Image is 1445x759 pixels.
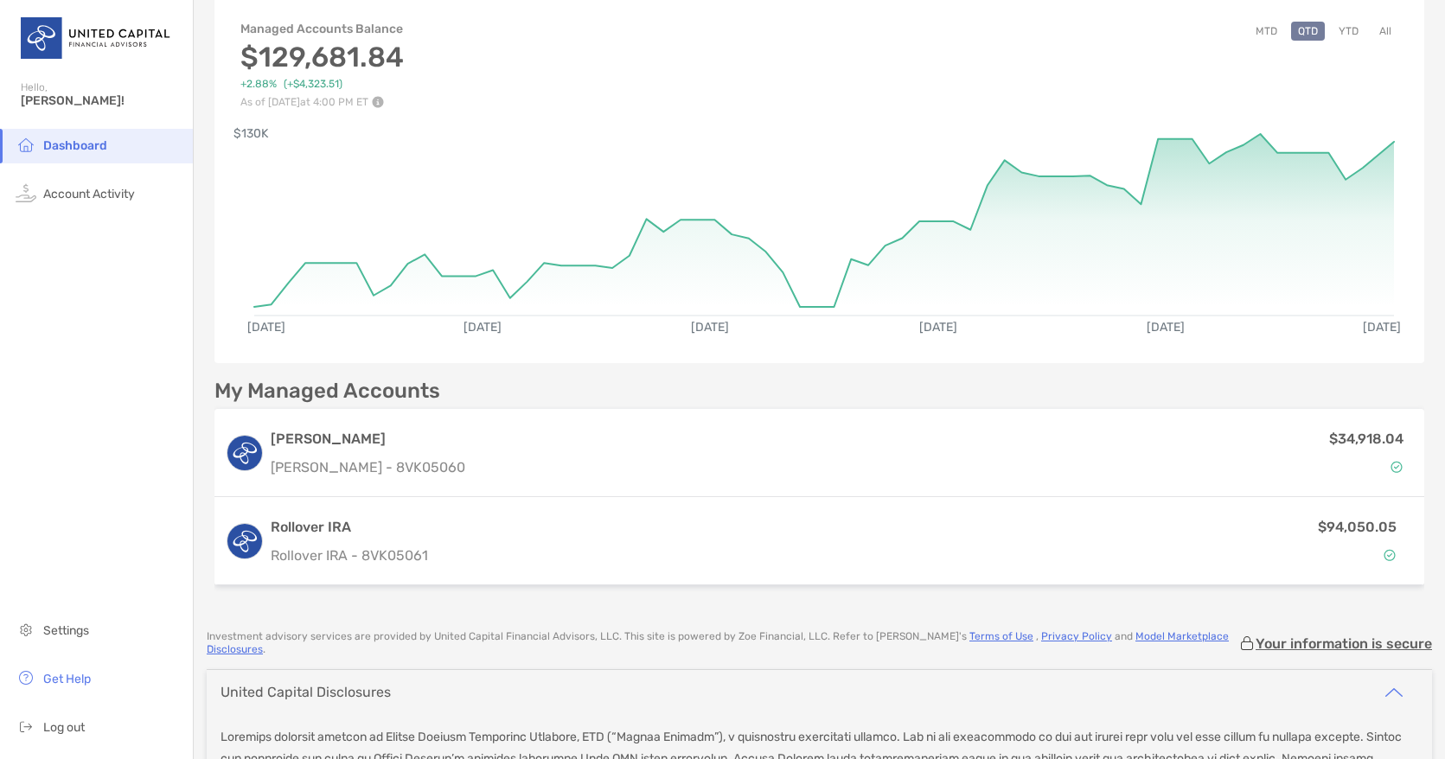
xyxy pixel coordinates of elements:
[1332,22,1365,41] button: YTD
[1291,22,1325,41] button: QTD
[240,41,405,73] h3: $129,681.84
[21,93,182,108] span: [PERSON_NAME]!
[227,524,262,558] img: logo account
[1329,428,1403,450] p: $34,918.04
[43,138,107,153] span: Dashboard
[271,517,1071,538] h3: Rollover IRA
[1363,320,1401,335] text: [DATE]
[1249,22,1284,41] button: MTD
[271,456,465,478] p: [PERSON_NAME] - 8VK05060
[16,619,36,640] img: settings icon
[919,320,957,335] text: [DATE]
[240,96,405,108] p: As of [DATE] at 4:00 PM ET
[16,667,36,688] img: get-help icon
[1372,22,1398,41] button: All
[214,380,440,402] p: My Managed Accounts
[1384,549,1396,561] img: Account Status icon
[247,320,285,335] text: [DATE]
[271,545,1071,566] p: Rollover IRA - 8VK05061
[233,126,269,141] text: $130K
[16,134,36,155] img: household icon
[21,7,172,69] img: United Capital Logo
[1147,320,1185,335] text: [DATE]
[284,78,342,91] span: ( +$4,323.51 )
[1391,461,1403,473] img: Account Status icon
[691,320,729,335] text: [DATE]
[16,182,36,203] img: activity icon
[43,720,85,735] span: Log out
[271,429,465,450] h3: [PERSON_NAME]
[240,22,405,36] h4: Managed Accounts Balance
[240,78,277,91] span: +2.88%
[1384,682,1404,703] img: icon arrow
[1256,635,1432,652] p: Your information is secure
[464,320,502,335] text: [DATE]
[221,684,391,700] div: United Capital Disclosures
[43,623,89,638] span: Settings
[207,630,1238,656] p: Investment advisory services are provided by United Capital Financial Advisors, LLC . This site i...
[43,672,91,686] span: Get Help
[16,716,36,737] img: logout icon
[1041,630,1112,642] a: Privacy Policy
[1318,516,1397,538] p: $94,050.05
[372,96,384,108] img: Performance Info
[227,436,262,470] img: logo account
[43,187,135,201] span: Account Activity
[207,630,1229,655] a: Model Marketplace Disclosures
[969,630,1033,642] a: Terms of Use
